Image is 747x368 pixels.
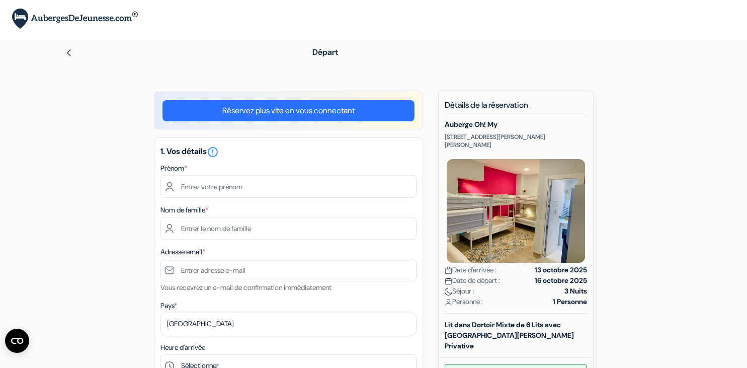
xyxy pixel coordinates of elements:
label: Heure d'arrivée [160,342,205,353]
i: error_outline [207,146,219,158]
a: error_outline [207,146,219,157]
img: calendar.svg [445,267,452,274]
small: Vous recevrez un e-mail de confirmation immédiatement [160,283,331,292]
strong: 16 octobre 2025 [535,275,587,286]
img: user_icon.svg [445,299,452,306]
input: Entrer adresse e-mail [160,259,417,281]
label: Adresse email [160,247,205,257]
span: Date d'arrivée : [445,265,496,275]
label: Nom de famille [160,205,208,215]
span: Date de départ : [445,275,500,286]
img: AubergesDeJeunesse.com [12,9,138,29]
button: Ouvrir le widget CMP [5,329,29,353]
img: left_arrow.svg [65,49,73,57]
a: Réservez plus vite en vous connectant [162,100,414,121]
h5: 1. Vos détails [160,146,417,158]
strong: 1 Personne [553,297,587,307]
span: Séjour : [445,286,474,297]
h5: Auberge Oh! My [445,120,587,129]
p: [STREET_ADDRESS][PERSON_NAME][PERSON_NAME] [445,133,587,149]
span: Départ [312,47,338,57]
label: Prénom [160,163,187,174]
strong: 3 Nuits [564,286,587,297]
b: Lit dans Dortoir Mixte de 6 Lits avec [GEOGRAPHIC_DATA][PERSON_NAME] Privative [445,320,574,350]
span: Personne : [445,297,483,307]
img: moon.svg [445,288,452,296]
input: Entrez votre prénom [160,175,417,198]
label: Pays [160,301,177,311]
strong: 13 octobre 2025 [535,265,587,275]
input: Entrer le nom de famille [160,217,417,240]
img: calendar.svg [445,277,452,285]
h5: Détails de la réservation [445,100,587,116]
